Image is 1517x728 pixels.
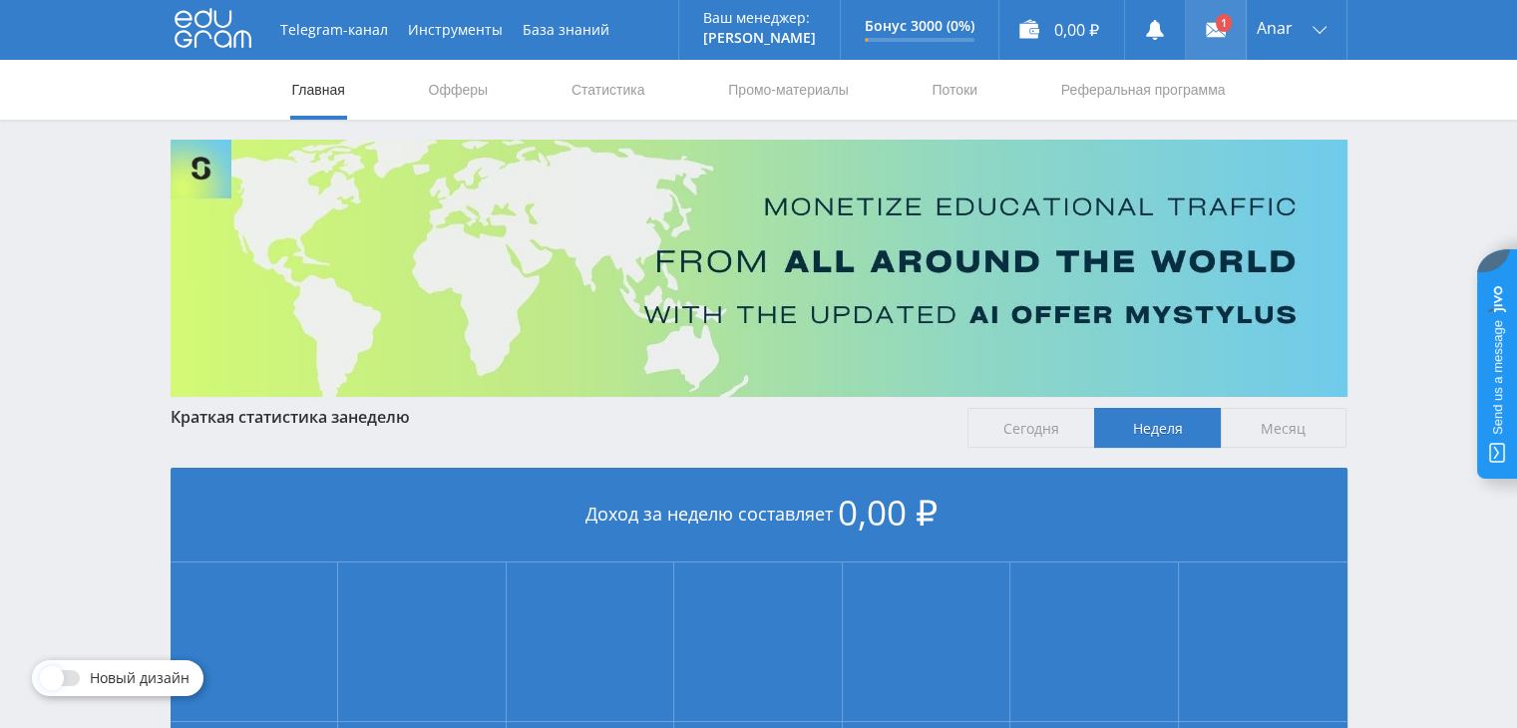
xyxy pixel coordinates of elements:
a: Потоки [930,60,979,120]
span: неделю [348,406,410,428]
p: Бонус 3000 (0%) [865,18,974,34]
a: Статистика [569,60,647,120]
span: Anar [1257,20,1293,36]
a: Офферы [427,60,491,120]
span: Сегодня [967,408,1094,448]
span: Новый дизайн [90,670,190,686]
p: Ваш менеджер: [703,10,816,26]
img: Banner [171,140,1347,397]
span: 0,00 ₽ [838,489,938,536]
p: [PERSON_NAME] [703,30,816,46]
span: Неделя [1094,408,1221,448]
a: Реферальная программа [1059,60,1228,120]
span: Месяц [1221,408,1347,448]
div: Краткая статистика за [171,408,948,426]
a: Главная [290,60,347,120]
a: Промо-материалы [726,60,850,120]
div: Доход за неделю составляет [171,468,1347,562]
